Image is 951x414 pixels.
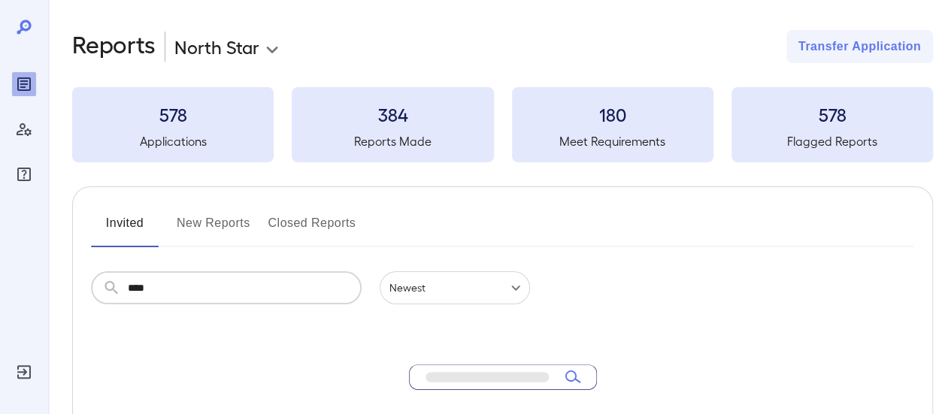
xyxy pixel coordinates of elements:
h3: 180 [512,102,713,126]
h3: 578 [72,102,274,126]
h5: Reports Made [292,132,493,150]
p: North Star [174,35,259,59]
button: Invited [91,211,159,247]
div: Newest [380,271,530,304]
div: Manage Users [12,117,36,141]
h3: 384 [292,102,493,126]
h5: Meet Requirements [512,132,713,150]
h5: Flagged Reports [731,132,933,150]
button: Transfer Application [786,30,933,63]
button: Closed Reports [268,211,356,247]
h2: Reports [72,30,156,63]
button: New Reports [177,211,250,247]
div: Log Out [12,360,36,384]
h5: Applications [72,132,274,150]
div: FAQ [12,162,36,186]
div: Reports [12,72,36,96]
h3: 578 [731,102,933,126]
summary: 578Applications384Reports Made180Meet Requirements578Flagged Reports [72,87,933,162]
